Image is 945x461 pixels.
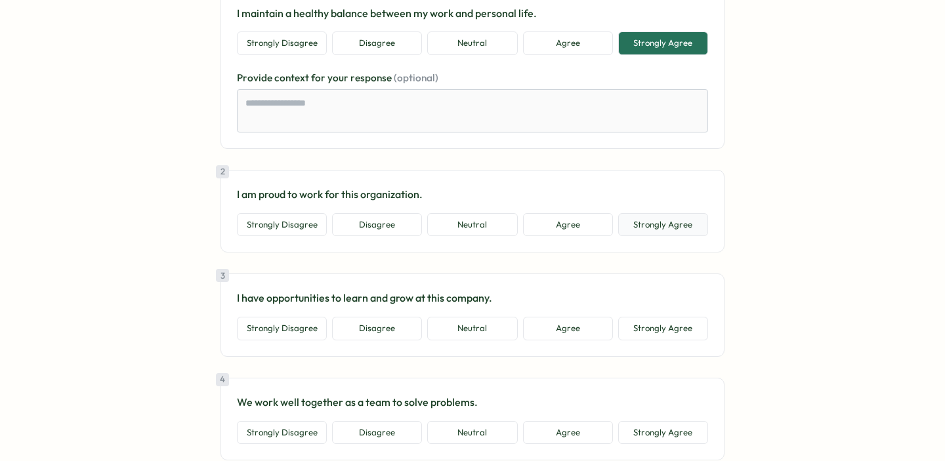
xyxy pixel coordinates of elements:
button: Strongly Agree [618,31,708,55]
div: 4 [216,373,229,386]
button: Disagree [332,317,422,340]
p: I am proud to work for this organization. [237,186,708,203]
p: We work well together as a team to solve problems. [237,394,708,411]
div: 2 [216,165,229,178]
span: (optional) [394,71,438,84]
p: I have opportunities to learn and grow at this company. [237,290,708,306]
button: Neutral [427,31,517,55]
button: Neutral [427,421,517,445]
button: Strongly Agree [618,317,708,340]
span: context [274,71,311,84]
button: Strongly Disagree [237,317,327,340]
button: Strongly Disagree [237,31,327,55]
button: Disagree [332,31,422,55]
button: Strongly Disagree [237,421,327,445]
span: response [350,71,394,84]
button: Neutral [427,317,517,340]
p: I maintain a healthy balance between my work and personal life. [237,5,708,22]
button: Disagree [332,213,422,237]
button: Agree [523,31,613,55]
span: for [311,71,327,84]
span: Provide [237,71,274,84]
button: Agree [523,213,613,237]
span: your [327,71,350,84]
button: Agree [523,421,613,445]
div: 3 [216,269,229,282]
button: Strongly Agree [618,421,708,445]
button: Agree [523,317,613,340]
button: Neutral [427,213,517,237]
button: Strongly Disagree [237,213,327,237]
button: Disagree [332,421,422,445]
button: Strongly Agree [618,213,708,237]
